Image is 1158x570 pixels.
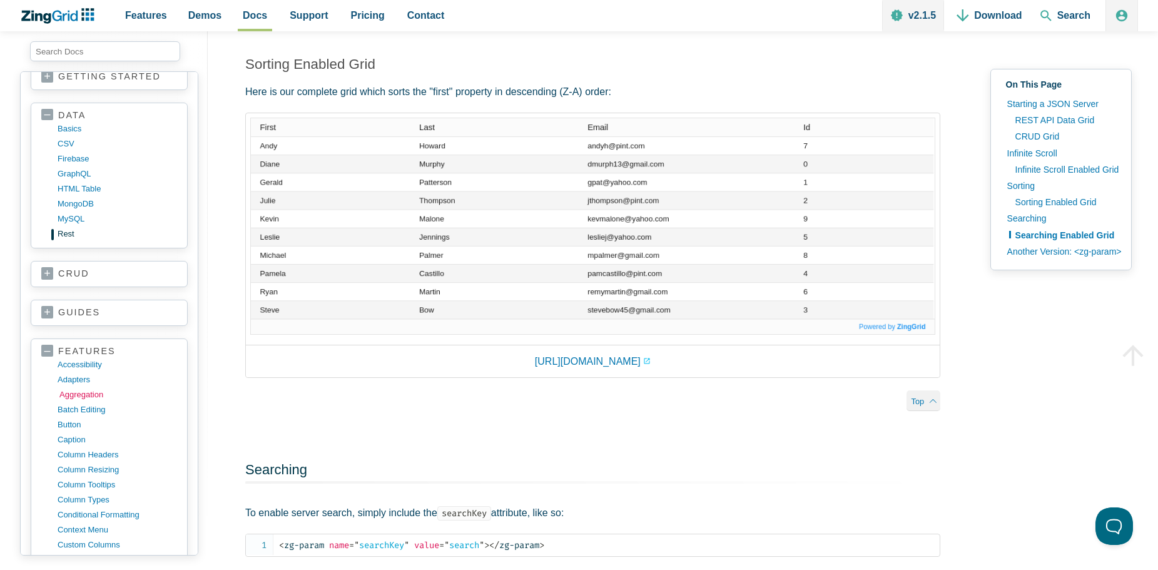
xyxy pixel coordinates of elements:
[245,83,940,100] p: Here is our complete grid which sorts the "first" property in descending (Z-A) order:
[1009,194,1122,210] a: Sorting Enabled Grid
[535,353,651,370] a: [URL][DOMAIN_NAME]
[245,56,375,72] a: Sorting Enabled Grid
[1009,161,1122,178] a: Infinite Scroll Enabled Grid
[58,136,177,151] a: CSV
[58,196,177,211] a: MongoDB
[58,121,177,136] a: basics
[489,540,539,551] span: zg-param
[58,552,177,567] a: data
[188,7,221,24] span: Demos
[444,540,449,551] span: "
[250,118,935,335] img: https://app.zingsoft.com/demos/embed/SAE5AN3T
[1001,243,1122,260] a: Another Version: <zg-param>
[58,151,177,166] a: firebase
[59,387,179,402] a: aggregation
[58,507,177,522] a: conditional formatting
[41,307,177,319] a: guides
[30,41,180,61] input: search input
[354,540,359,551] span: "
[58,537,177,552] a: custom columns
[58,477,177,492] a: column tooltips
[351,7,385,24] span: Pricing
[437,506,491,521] code: searchKey
[58,402,177,417] a: batch editing
[349,540,354,551] span: =
[41,71,177,83] a: getting started
[243,7,267,24] span: Docs
[1009,128,1122,145] a: CRUD Grid
[279,540,284,551] span: <
[58,432,177,447] a: caption
[279,540,324,551] span: zg-param
[58,372,177,387] a: adapters
[58,226,177,242] a: rest
[58,417,177,432] a: button
[125,7,167,24] span: Features
[1001,210,1122,226] a: Searching
[1001,96,1122,112] a: Starting a JSON Server
[349,540,409,551] span: searchKey
[439,540,444,551] span: =
[58,492,177,507] a: column types
[245,504,940,521] p: To enable server search, simply include the attribute, like so:
[245,462,307,477] a: Searching
[404,540,409,551] span: "
[1009,112,1122,128] a: REST API Data Grid
[58,522,177,537] a: context menu
[58,166,177,181] a: GraphQL
[58,181,177,196] a: HTML table
[1001,145,1122,161] a: Infinite Scroll
[484,540,489,551] span: >
[58,462,177,477] a: column resizing
[329,540,349,551] span: name
[290,7,328,24] span: Support
[58,211,177,226] a: MySQL
[58,447,177,462] a: column headers
[41,345,177,357] a: features
[479,540,484,551] span: "
[58,357,177,372] a: accessibility
[439,540,484,551] span: search
[1001,178,1122,194] a: Sorting
[489,540,499,551] span: </
[41,268,177,280] a: crud
[1095,507,1133,545] iframe: Toggle Customer Support
[41,109,177,121] a: data
[1009,227,1122,243] a: Searching Enabled Grid
[20,8,101,24] a: ZingChart Logo. Click to return to the homepage
[539,540,544,551] span: >
[407,7,445,24] span: Contact
[414,540,439,551] span: value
